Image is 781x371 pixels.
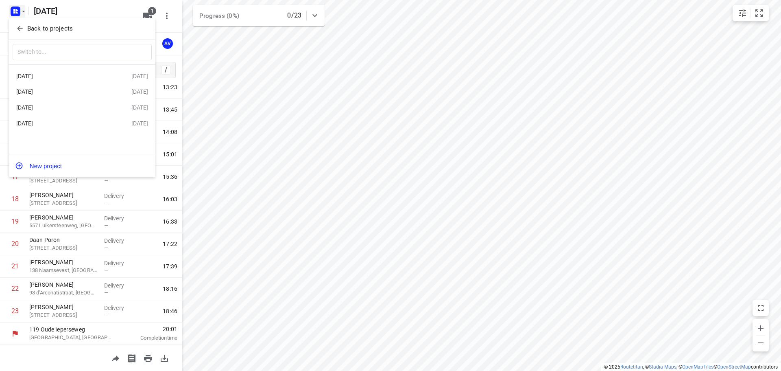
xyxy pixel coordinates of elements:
[27,24,73,33] p: Back to projects
[131,104,148,111] div: [DATE]
[16,104,110,111] div: [DATE]
[131,120,148,127] div: [DATE]
[16,120,110,127] div: [DATE]
[13,22,152,35] button: Back to projects
[131,88,148,95] div: [DATE]
[9,84,155,100] div: [DATE][DATE]
[16,88,110,95] div: [DATE]
[9,116,155,132] div: [DATE][DATE]
[131,73,148,79] div: [DATE]
[9,158,155,174] button: New project
[13,44,152,61] input: Switch to...
[16,73,110,79] div: [DATE]
[9,100,155,116] div: [DATE][DATE]
[9,68,155,84] div: [DATE][DATE]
